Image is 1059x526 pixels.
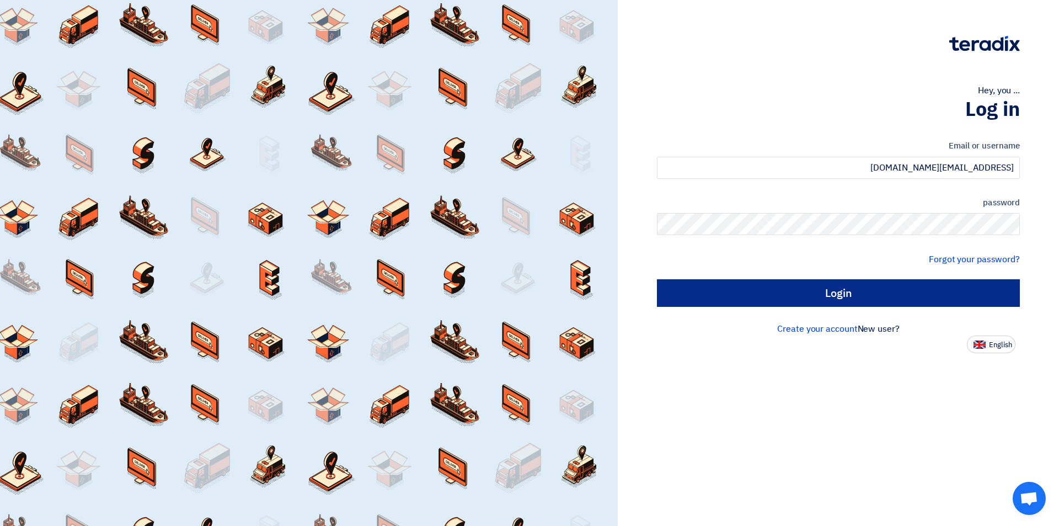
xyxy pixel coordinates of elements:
font: English [989,339,1012,350]
font: Log in [965,94,1020,124]
img: Teradix logo [949,36,1020,51]
button: English [967,336,1015,353]
a: Open chat [1013,482,1046,515]
img: en-US.png [974,341,986,349]
input: Login [657,279,1020,307]
input: Enter your work email or username... [657,157,1020,179]
font: New user? [858,322,900,336]
a: Create your account [777,322,857,336]
font: Email or username [949,140,1020,152]
font: Hey, you ... [978,84,1020,97]
font: password [983,196,1020,209]
a: Forgot your password? [929,253,1020,266]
